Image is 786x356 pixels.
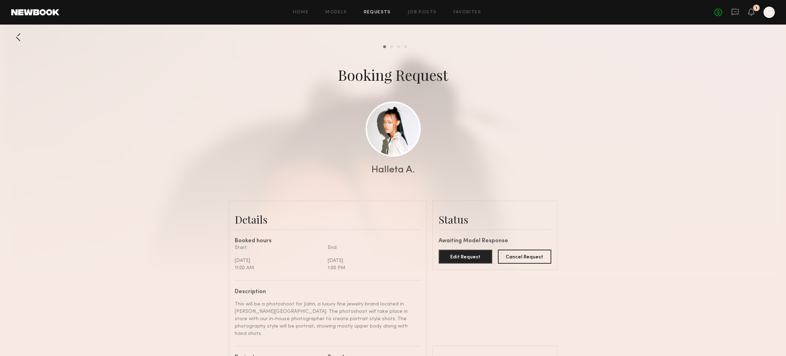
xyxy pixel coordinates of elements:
div: Details [235,212,421,226]
div: 1 [755,6,757,10]
div: Start: [235,244,322,251]
a: Favorites [453,10,481,15]
div: Awaiting Model Response [439,238,551,244]
div: 1:00 PM [328,264,415,272]
a: G [764,7,775,18]
div: This will be a photoshoot for Jiahn, a luxury fine jewelry brand located in [PERSON_NAME][GEOGRAP... [235,301,415,337]
div: End: [328,244,415,251]
a: Requests [364,10,391,15]
button: Cancel Request [498,250,552,264]
button: Edit Request [439,250,492,264]
div: Description [235,289,415,295]
div: Booked hours [235,238,421,244]
div: [DATE] [235,257,322,264]
div: Booking Request [338,65,448,85]
div: [DATE] [328,257,415,264]
a: Models [325,10,347,15]
a: Home [293,10,309,15]
a: Job Posts [408,10,437,15]
div: Status [439,212,551,226]
div: 11:00 AM [235,264,322,272]
div: Halleta A. [371,165,415,175]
